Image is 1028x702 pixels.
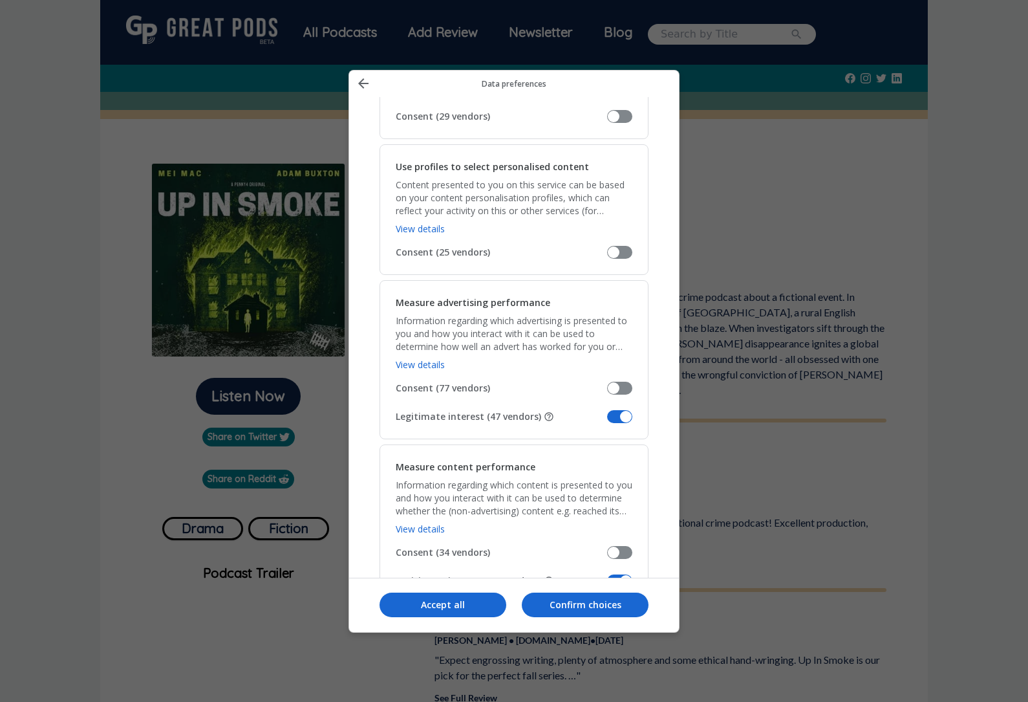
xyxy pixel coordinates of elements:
span: Legitimate interest (47 vendors) [396,410,607,423]
p: Accept all [380,598,506,611]
span: Consent (29 vendors) [396,110,607,123]
button: Confirm choices [522,593,648,617]
button: Accept all [380,593,506,617]
span: Consent (25 vendors) [396,246,607,259]
p: Information regarding which advertising is presented to you and how you interact with it can be u... [396,314,632,353]
p: Content presented to you on this service can be based on your content personalisation profiles, w... [396,179,632,217]
button: Some vendors are not asking for your consent, but are using your personal data on the basis of th... [544,576,554,586]
button: Some vendors are not asking for your consent, but are using your personal data on the basis of th... [544,411,554,422]
a: View details, Create profiles to personalise content [396,87,445,99]
h2: Use profiles to select personalised content [396,160,589,173]
span: Consent (77 vendors) [396,382,607,395]
h2: Measure content performance [396,461,535,474]
p: Data preferences [375,78,653,89]
span: Consent (34 vendors) [396,546,607,559]
a: View details, Use profiles to select personalised content [396,223,445,235]
a: View details, Measure advertising performance [396,358,445,371]
a: View details, Measure content performance [396,523,445,535]
p: Information regarding which content is presented to you and how you interact with it can be used ... [396,479,632,518]
span: Legitimate interest (15 vendors) [396,575,607,587]
p: Confirm choices [522,598,648,611]
button: Back [352,75,375,92]
h2: Measure advertising performance [396,296,550,309]
div: Manage your data [348,70,680,633]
